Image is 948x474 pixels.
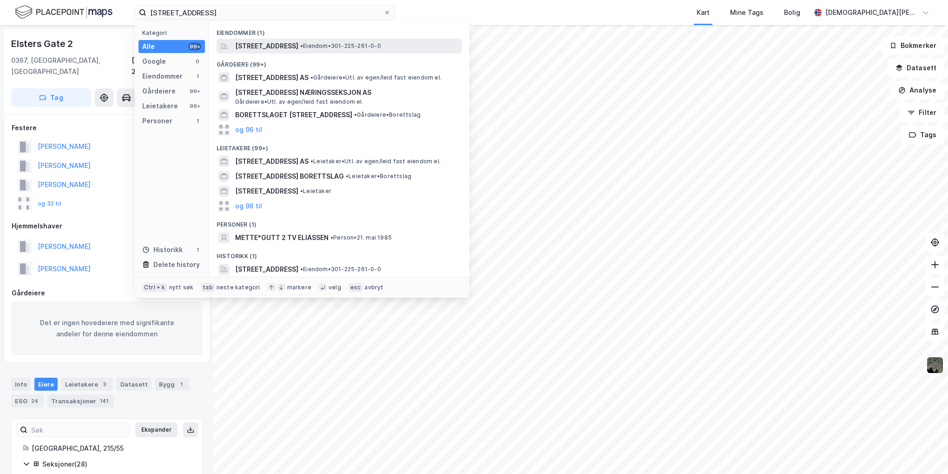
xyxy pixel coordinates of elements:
[300,42,303,49] span: •
[346,173,349,180] span: •
[142,100,178,112] div: Leietakere
[177,380,186,389] div: 1
[364,284,383,291] div: avbryt
[209,137,469,154] div: Leietakere (99+)
[201,283,215,292] div: tab
[194,117,201,125] div: 1
[235,98,363,106] span: Gårdeiere • Utl. av egen/leid fast eiendom el.
[117,378,151,391] div: Datasett
[142,115,172,127] div: Personer
[27,423,129,437] input: Søk
[300,266,381,273] span: Eiendom • 301-225-261-0-0
[188,43,201,50] div: 99+
[901,126,944,144] button: Tags
[98,396,110,406] div: 141
[15,4,112,20] img: logo.f888ab2527a4732fd821a326f86c7f29.svg
[888,59,944,77] button: Datasett
[310,158,441,165] span: Leietaker • Utl. av egen/leid fast eiendom el.
[300,187,303,194] span: •
[135,422,178,437] button: Ekspander
[349,283,363,292] div: esc
[235,156,309,167] span: [STREET_ADDRESS] AS
[61,378,113,391] div: Leietakere
[11,36,75,51] div: Elsters Gate 2
[235,40,298,52] span: [STREET_ADDRESS]
[29,396,40,406] div: 24
[12,122,202,134] div: Festere
[235,200,262,212] button: og 96 til
[235,87,458,98] span: [STREET_ADDRESS] NÆRINGSSEKSJON AS
[32,443,191,454] div: [GEOGRAPHIC_DATA], 215/55
[287,284,311,291] div: markere
[209,245,469,262] div: Historikk (1)
[697,7,710,18] div: Kart
[47,394,114,407] div: Transaksjoner
[310,74,313,81] span: •
[155,378,190,391] div: Bygg
[354,111,357,118] span: •
[12,302,202,355] div: Det er ingen hovedeiere med signifikante andeler for denne eiendommen
[902,429,948,474] iframe: Chat Widget
[882,36,944,55] button: Bokmerker
[209,214,469,230] div: Personer (1)
[346,173,411,180] span: Leietaker • Borettslag
[12,287,202,299] div: Gårdeiere
[900,103,944,122] button: Filter
[354,111,421,119] span: Gårdeiere • Borettslag
[132,55,203,77] div: [GEOGRAPHIC_DATA], 215/55
[12,220,202,232] div: Hjemmelshaver
[142,283,167,292] div: Ctrl + k
[235,186,298,197] span: [STREET_ADDRESS]
[194,58,201,65] div: 0
[142,71,183,82] div: Eiendommer
[300,42,381,50] span: Eiendom • 301-225-261-0-0
[217,284,260,291] div: neste kategori
[730,7,764,18] div: Mine Tags
[142,244,183,255] div: Historikk
[310,158,313,165] span: •
[209,53,469,70] div: Gårdeiere (99+)
[100,380,109,389] div: 3
[784,7,800,18] div: Bolig
[194,246,201,254] div: 1
[235,232,329,243] span: METTE*GUTT 2 TV ELIASSEN
[194,73,201,80] div: 1
[153,259,200,270] div: Delete history
[825,7,918,18] div: [DEMOGRAPHIC_DATA][PERSON_NAME]
[42,459,191,470] div: Seksjoner ( 28 )
[169,284,194,291] div: nytt søk
[926,356,944,374] img: 9k=
[11,378,31,391] div: Info
[330,234,333,241] span: •
[11,394,44,407] div: ESG
[146,6,383,20] input: Søk på adresse, matrikkel, gårdeiere, leietakere eller personer
[330,234,392,241] span: Person • 21. mai 1985
[235,264,298,275] span: [STREET_ADDRESS]
[188,102,201,110] div: 99+
[300,187,331,195] span: Leietaker
[329,284,341,291] div: velg
[209,22,469,39] div: Eiendommer (1)
[310,74,441,81] span: Gårdeiere • Utl. av egen/leid fast eiendom el.
[34,378,58,391] div: Eiere
[890,81,944,100] button: Analyse
[235,124,262,135] button: og 96 til
[300,266,303,273] span: •
[235,109,352,120] span: BORETTSLAGET [STREET_ADDRESS]
[142,29,205,36] div: Kategori
[142,56,166,67] div: Google
[142,86,176,97] div: Gårdeiere
[235,72,309,83] span: [STREET_ADDRESS] AS
[142,41,155,52] div: Alle
[11,55,132,77] div: 0367, [GEOGRAPHIC_DATA], [GEOGRAPHIC_DATA]
[235,171,344,182] span: [STREET_ADDRESS] BORETTSLAG
[188,87,201,95] div: 99+
[11,88,91,107] button: Tag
